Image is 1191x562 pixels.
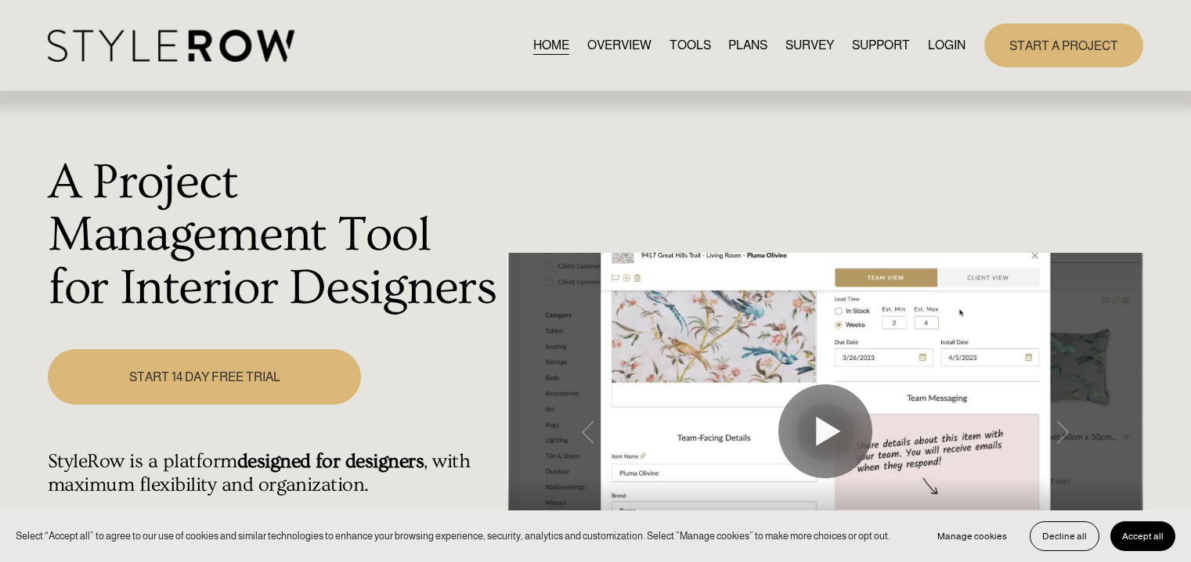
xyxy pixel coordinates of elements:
[728,34,767,56] a: PLANS
[1110,521,1175,551] button: Accept all
[587,34,651,56] a: OVERVIEW
[237,450,424,473] strong: designed for designers
[1042,531,1087,542] span: Decline all
[852,36,910,55] span: SUPPORT
[926,521,1019,551] button: Manage cookies
[48,157,500,315] h1: A Project Management Tool for Interior Designers
[1030,521,1099,551] button: Decline all
[1122,531,1164,542] span: Accept all
[937,531,1007,542] span: Manage cookies
[928,34,965,56] a: LOGIN
[778,384,872,478] button: Play
[785,34,834,56] a: SURVEY
[533,34,569,56] a: HOME
[16,528,890,543] p: Select “Accept all” to agree to our use of cookies and similar technologies to enhance your brows...
[48,349,361,405] a: START 14 DAY FREE TRIAL
[852,34,910,56] a: folder dropdown
[984,23,1143,67] a: START A PROJECT
[48,30,294,62] img: StyleRow
[669,34,711,56] a: TOOLS
[48,450,500,497] h4: StyleRow is a platform , with maximum flexibility and organization.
